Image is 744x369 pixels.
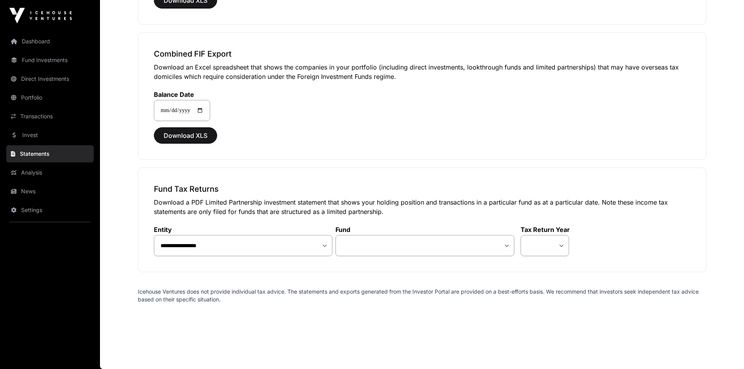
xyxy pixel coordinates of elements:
a: News [6,183,94,200]
h3: Fund Tax Returns [154,184,690,194]
a: Settings [6,201,94,219]
label: Entity [154,226,333,234]
a: Direct Investments [6,70,94,87]
a: Dashboard [6,33,94,50]
label: Fund [335,226,514,234]
h3: Combined FIF Export [154,48,690,59]
label: Tax Return Year [521,226,570,234]
p: Icehouse Ventures does not provide individual tax advice. The statements and exports generated fr... [138,288,707,303]
img: Icehouse Ventures Logo [9,8,72,23]
a: Portfolio [6,89,94,106]
a: Analysis [6,164,94,181]
a: Transactions [6,108,94,125]
span: Download XLS [164,131,207,140]
p: Download a PDF Limited Partnership investment statement that shows your holding position and tran... [154,198,690,216]
a: Fund Investments [6,52,94,69]
a: Invest [6,127,94,144]
iframe: Chat Widget [705,332,744,369]
p: Download an Excel spreadsheet that shows the companies in your portfolio (including direct invest... [154,62,690,81]
button: Download XLS [154,127,217,144]
a: Statements [6,145,94,162]
label: Balance Date [154,91,210,98]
